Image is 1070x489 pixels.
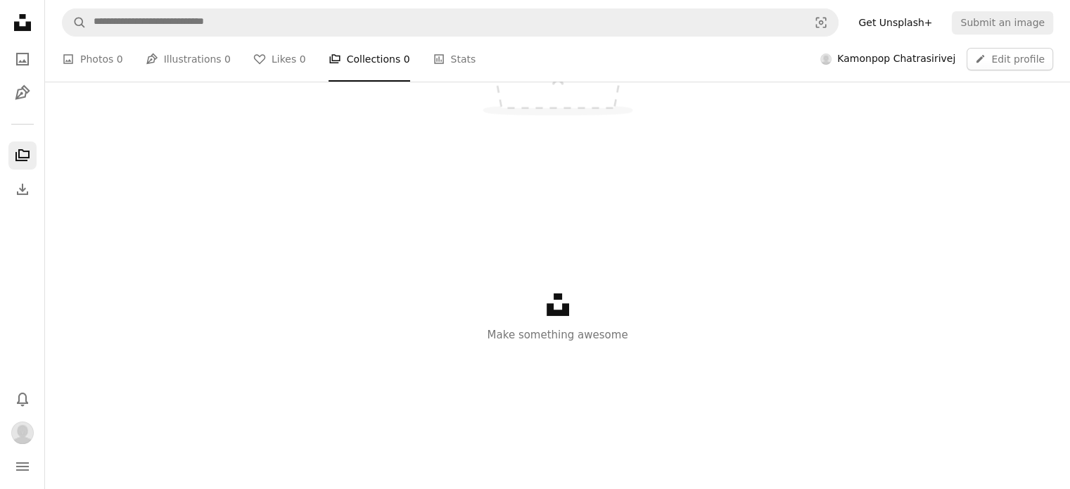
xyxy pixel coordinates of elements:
span: 0 [300,51,306,67]
a: Download History [8,175,37,203]
button: Notifications [8,385,37,413]
button: Search Unsplash [63,9,87,36]
a: Photos [8,45,37,73]
button: Submit an image [952,11,1053,34]
img: Avatar of user Kamonpop Chatrasirivej [11,421,34,444]
a: Photos 0 [62,37,123,82]
img: Avatar of user Kamonpop Chatrasirivej [820,53,832,65]
a: Illustrations [8,79,37,107]
span: 0 [224,51,231,67]
a: Likes 0 [253,37,306,82]
button: Profile [8,419,37,447]
button: Menu [8,452,37,481]
a: Edit profile [967,48,1053,70]
p: Make something awesome [102,326,1014,343]
a: Collections [8,141,37,170]
a: Illustrations 0 [146,37,231,82]
span: Kamonpop Chatrasirivej [837,52,955,66]
a: Stats [433,37,476,82]
button: Visual search [804,9,838,36]
span: 0 [117,51,123,67]
a: Home — Unsplash [8,8,37,39]
form: Find visuals sitewide [62,8,839,37]
a: Get Unsplash+ [850,11,941,34]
